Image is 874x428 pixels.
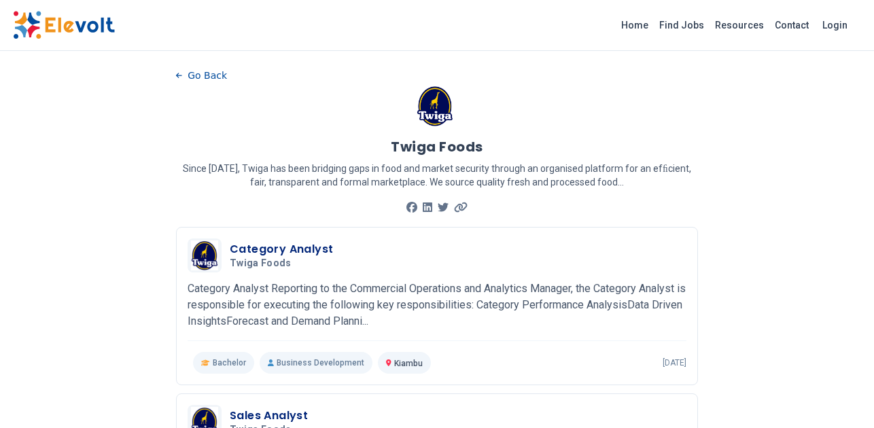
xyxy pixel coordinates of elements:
[417,86,453,126] img: Twiga Foods
[654,14,710,36] a: Find Jobs
[663,357,686,368] p: [DATE]
[230,408,308,424] h3: Sales Analyst
[260,352,372,374] p: Business Development
[769,14,814,36] a: Contact
[391,137,483,156] h1: Twiga Foods
[13,11,115,39] img: Elevolt
[230,257,292,270] span: Twiga Foods
[188,281,686,329] p: Category Analyst Reporting to the Commercial Operations and Analytics Manager, the Category Analy...
[616,14,654,36] a: Home
[191,240,218,270] img: Twiga Foods
[394,359,423,368] span: Kiambu
[213,357,246,368] span: Bachelor
[814,12,856,39] a: Login
[188,238,686,374] a: Twiga FoodsCategory AnalystTwiga FoodsCategory Analyst Reporting to the Commercial Operations and...
[176,65,227,86] button: Go Back
[230,241,333,257] h3: Category Analyst
[710,14,769,36] a: Resources
[176,162,698,189] p: Since [DATE], Twiga has been bridging gaps in food and market security through an organised platf...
